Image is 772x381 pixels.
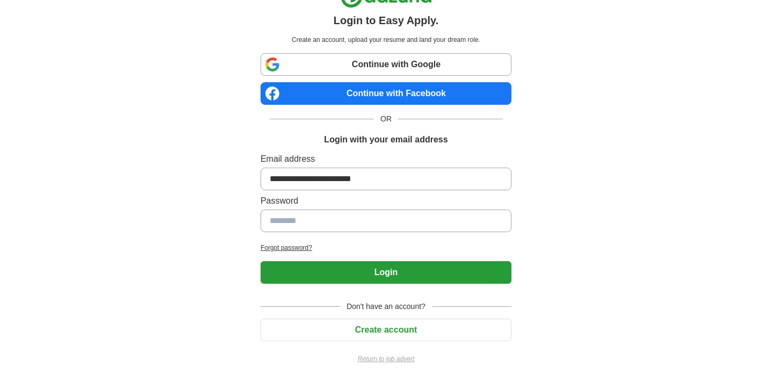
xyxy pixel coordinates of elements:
[374,113,398,125] span: OR
[261,82,511,105] a: Continue with Facebook
[261,195,511,207] label: Password
[324,133,448,146] h1: Login with your email address
[261,319,511,341] button: Create account
[263,35,509,45] p: Create an account, upload your resume and land your dream role.
[261,153,511,166] label: Email address
[261,53,511,76] a: Continue with Google
[334,12,439,28] h1: Login to Easy Apply.
[261,354,511,364] a: Return to job advert
[261,261,511,284] button: Login
[261,243,511,253] a: Forgot password?
[340,301,432,312] span: Don't have an account?
[261,325,511,334] a: Create account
